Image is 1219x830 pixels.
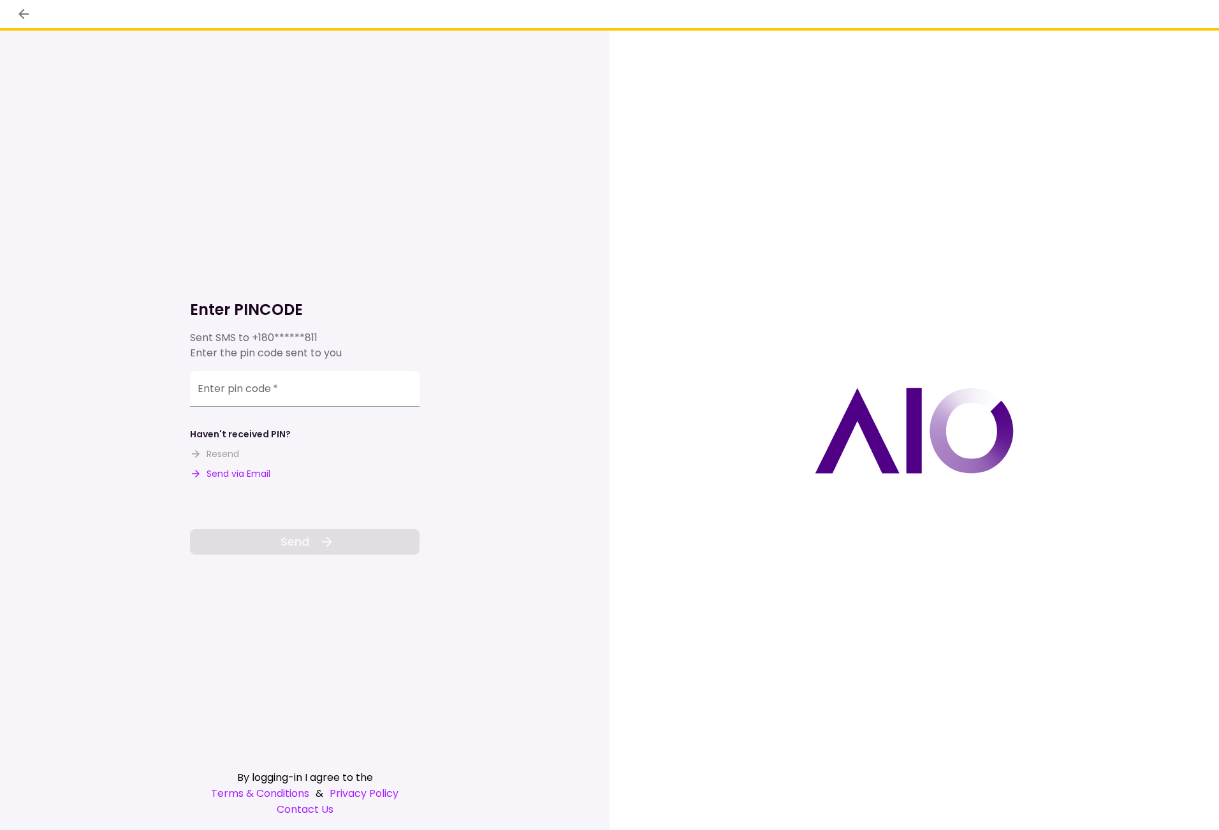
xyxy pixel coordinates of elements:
[190,300,420,320] h1: Enter PINCODE
[330,785,398,801] a: Privacy Policy
[190,785,420,801] div: &
[190,801,420,817] a: Contact Us
[211,785,309,801] a: Terms & Conditions
[190,330,420,361] div: Sent SMS to Enter the pin code sent to you
[190,769,420,785] div: By logging-in I agree to the
[13,3,34,25] button: back
[190,529,420,555] button: Send
[190,467,270,481] button: Send via Email
[281,533,309,550] span: Send
[190,428,291,441] div: Haven't received PIN?
[190,448,239,461] button: Resend
[815,388,1014,474] img: AIO logo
